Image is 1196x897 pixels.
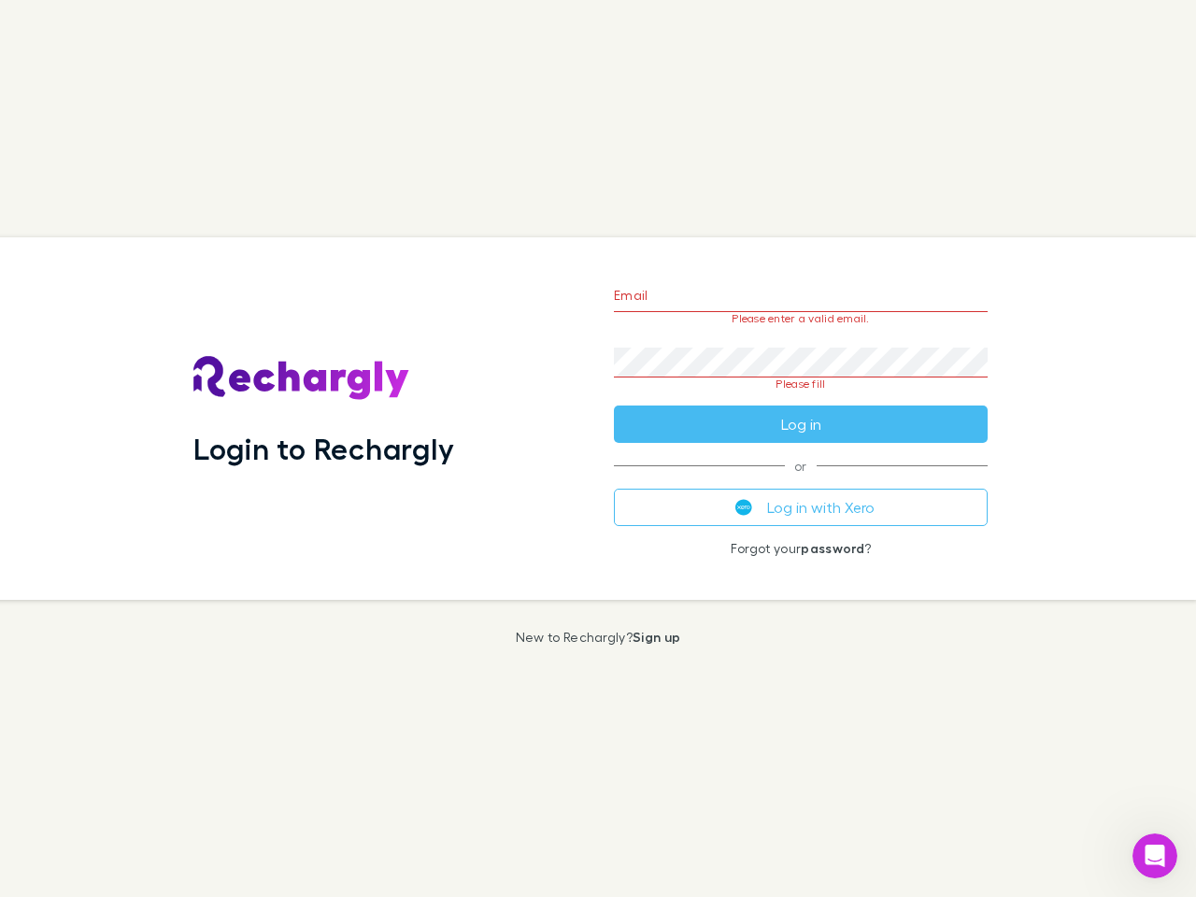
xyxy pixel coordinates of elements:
[1132,833,1177,878] iframe: Intercom live chat
[614,312,988,325] p: Please enter a valid email.
[614,406,988,443] button: Log in
[801,540,864,556] a: password
[516,630,681,645] p: New to Rechargly?
[735,499,752,516] img: Xero's logo
[614,541,988,556] p: Forgot your ?
[614,489,988,526] button: Log in with Xero
[193,431,454,466] h1: Login to Rechargly
[614,465,988,466] span: or
[193,356,410,401] img: Rechargly's Logo
[633,629,680,645] a: Sign up
[614,377,988,391] p: Please fill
